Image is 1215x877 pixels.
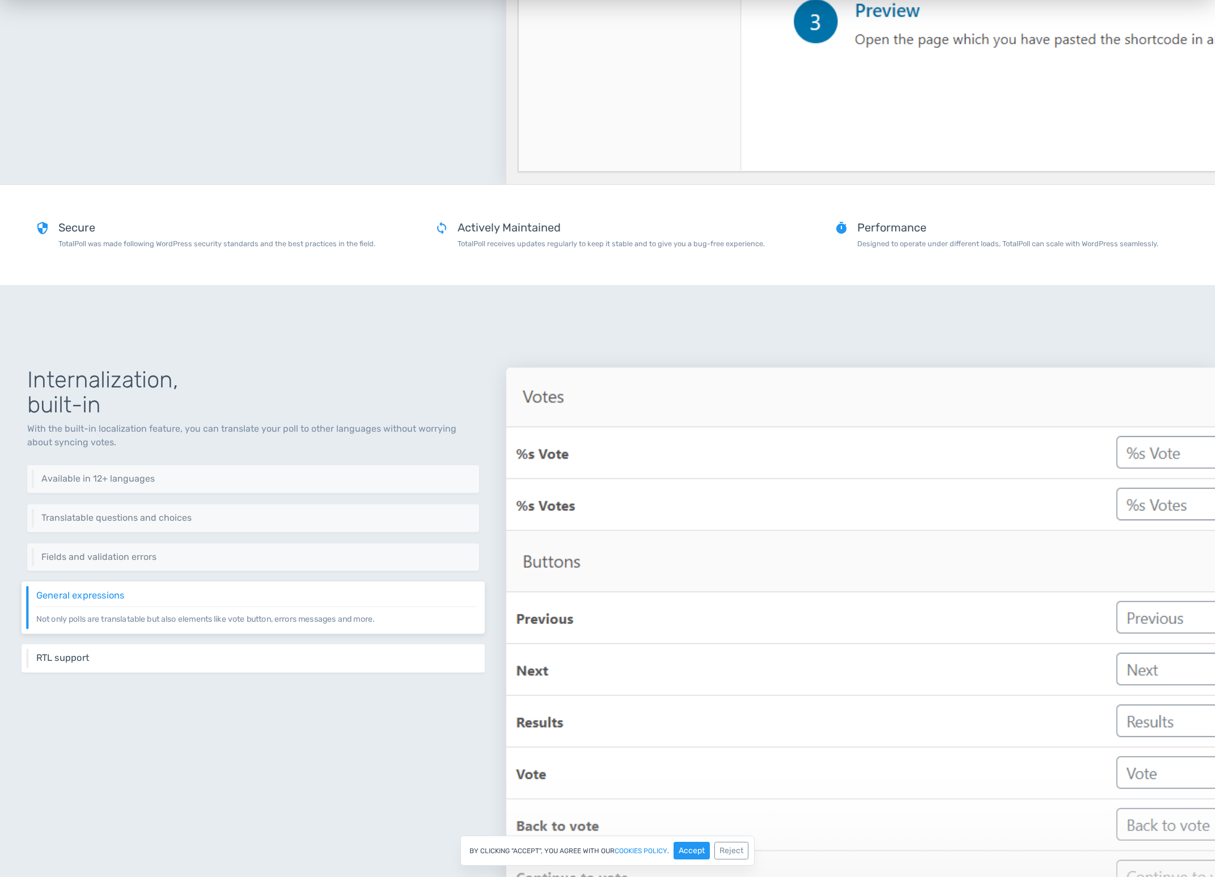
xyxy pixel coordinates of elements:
h5: Secure [58,221,375,234]
p: TotalPoll receives updates regularly to keep it stable and to give you a bug-free experience. [458,238,765,249]
h6: General expressions [36,590,476,600]
span: timer [835,221,848,249]
a: cookies policy [615,848,667,854]
p: TotalPoll supports RTL languages such as Arabic by default, your poll will look good in all langu... [36,663,476,664]
p: With the built-in localization feature, you can translate your poll to other languages without wo... [27,422,479,449]
button: Reject [714,842,748,859]
p: Designed to operate under different loads, TotalPoll can scale with WordPress seamlessly. [857,238,1158,249]
h6: Available in 12+ languages [41,474,471,484]
button: Accept [674,842,710,859]
h5: Actively Maintained [458,221,765,234]
h6: Translatable questions and choices [41,513,471,523]
h6: RTL support [36,653,476,663]
p: TotalPoll was made following WordPress security standards and the best practices in the field. [58,238,375,249]
h5: Performance [857,221,1158,234]
p: Translating field labels and validation error is also possible. [41,562,471,562]
div: By clicking "Accept", you agree with our . [460,836,755,866]
span: security [36,221,49,249]
h6: Fields and validation errors [41,552,471,562]
span: sync [435,221,448,249]
p: Not only polls are translatable but also elements like vote button, errors messages and more. [36,606,476,625]
h1: Internalization, built-in [27,368,479,418]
